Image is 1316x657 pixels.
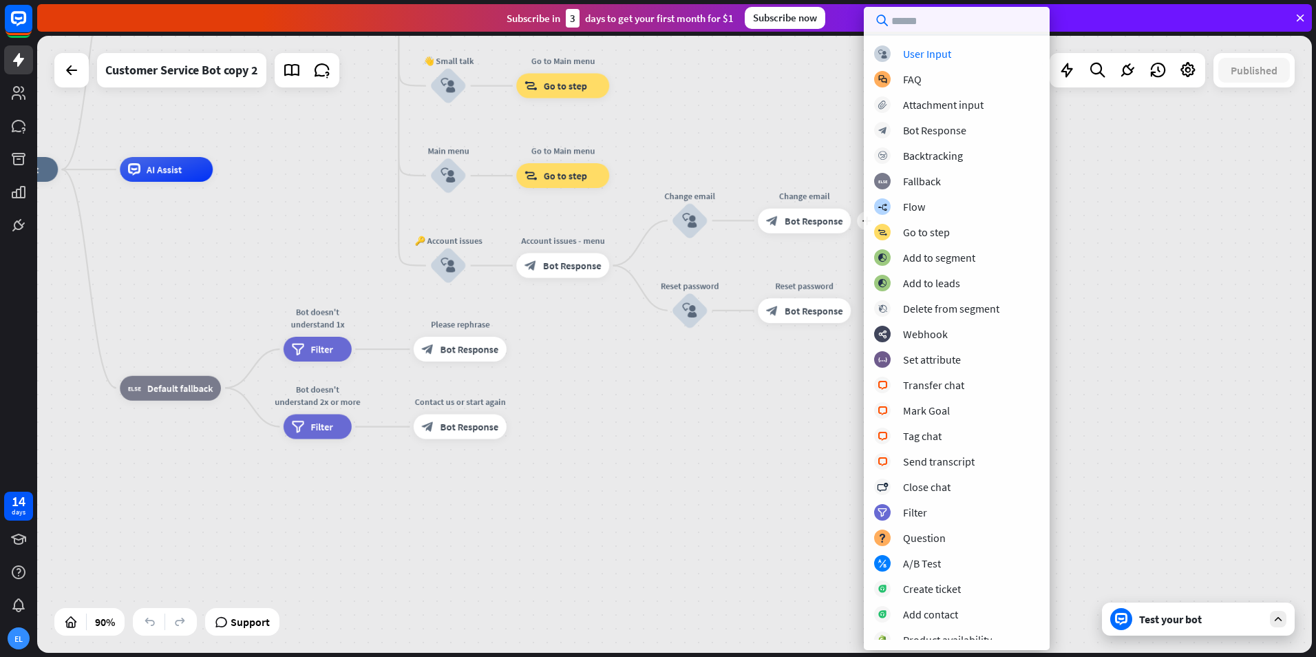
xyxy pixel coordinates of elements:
[903,455,975,468] div: Send transcript
[11,6,52,47] button: Open LiveChat chat widget
[749,189,860,202] div: Change email
[878,228,887,237] i: block_goto
[441,79,456,94] i: block_user_input
[766,304,778,317] i: block_bot_response
[8,627,30,649] div: EL
[1218,58,1290,83] button: Published
[310,421,332,433] span: Filter
[292,343,305,355] i: filter
[903,200,925,213] div: Flow
[878,457,888,466] i: block_livechat
[411,235,485,247] div: 🔑 Account issues
[878,101,887,109] i: block_attachment
[903,225,950,239] div: Go to step
[422,421,434,433] i: block_bot_response
[903,353,961,366] div: Set attribute
[903,47,951,61] div: User Input
[441,343,499,355] span: Bot Response
[441,421,499,433] span: Bot Response
[524,260,537,272] i: block_bot_response
[544,80,587,92] span: Go to step
[422,343,434,355] i: block_bot_response
[903,327,948,341] div: Webhook
[878,202,887,211] i: builder_tree
[903,123,966,137] div: Bot Response
[766,214,778,227] i: block_bot_response
[404,396,516,408] div: Contact us or start again
[878,304,887,313] i: block_delete_from_segment
[12,495,25,508] div: 14
[105,53,258,87] div: Customer Service Bot copy 2
[441,258,456,273] i: block_user_input
[903,378,964,392] div: Transfer chat
[652,189,727,202] div: Change email
[903,556,941,570] div: A/B Test
[785,304,843,317] span: Bot Response
[544,169,587,182] span: Go to step
[524,169,538,182] i: block_goto
[878,534,887,543] i: block_question
[785,214,843,227] span: Bot Response
[411,145,485,157] div: Main menu
[903,404,950,417] div: Mark Goal
[441,168,456,183] i: block_user_input
[903,429,942,443] div: Tag chat
[903,72,922,86] div: FAQ
[878,330,887,339] i: webhooks
[862,216,871,225] i: plus
[1139,612,1263,626] div: Test your bot
[903,582,961,596] div: Create ticket
[878,177,887,186] i: block_fallback
[878,406,888,415] i: block_livechat
[682,213,697,228] i: block_user_input
[147,382,213,394] span: Default fallback
[878,432,888,441] i: block_livechat
[404,318,516,331] div: Please rephrase
[878,253,887,262] i: block_add_to_segment
[274,384,361,408] div: Bot doesn't understand 2x or more
[411,55,485,67] div: 👋 Small talk
[878,126,887,135] i: block_bot_response
[292,421,305,433] i: filter
[878,559,887,568] i: block_ab_testing
[507,145,619,157] div: Go to Main menu
[4,492,33,521] a: 14 days
[231,611,270,633] span: Support
[507,55,619,67] div: Go to Main menu
[903,480,951,494] div: Close chat
[566,9,580,28] div: 3
[524,80,538,92] i: block_goto
[903,149,963,163] div: Backtracking
[878,279,887,288] i: block_add_to_segment
[274,306,361,331] div: Bot doesn't understand 1x
[749,280,860,292] div: Reset password
[903,98,984,112] div: Attachment input
[903,276,960,290] div: Add to leads
[903,607,958,621] div: Add contact
[903,174,941,188] div: Fallback
[903,633,992,647] div: Product availability
[877,483,888,492] i: block_close_chat
[745,7,825,29] div: Subscribe now
[652,280,727,292] div: Reset password
[128,382,141,394] i: block_fallback
[878,381,888,390] i: block_livechat
[507,9,734,28] div: Subscribe in days to get your first month for $1
[878,355,887,364] i: block_set_attribute
[682,303,697,318] i: block_user_input
[878,152,887,160] i: block_backtracking
[903,505,927,519] div: Filter
[878,508,887,517] i: filter
[310,343,332,355] span: Filter
[507,235,619,247] div: Account issues - menu
[903,531,946,545] div: Question
[12,508,25,517] div: days
[903,302,999,315] div: Delete from segment
[903,251,975,264] div: Add to segment
[878,75,887,84] i: block_faq
[543,260,602,272] span: Bot Response
[878,50,887,59] i: block_user_input
[91,611,119,633] div: 90%
[147,163,182,176] span: AI Assist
